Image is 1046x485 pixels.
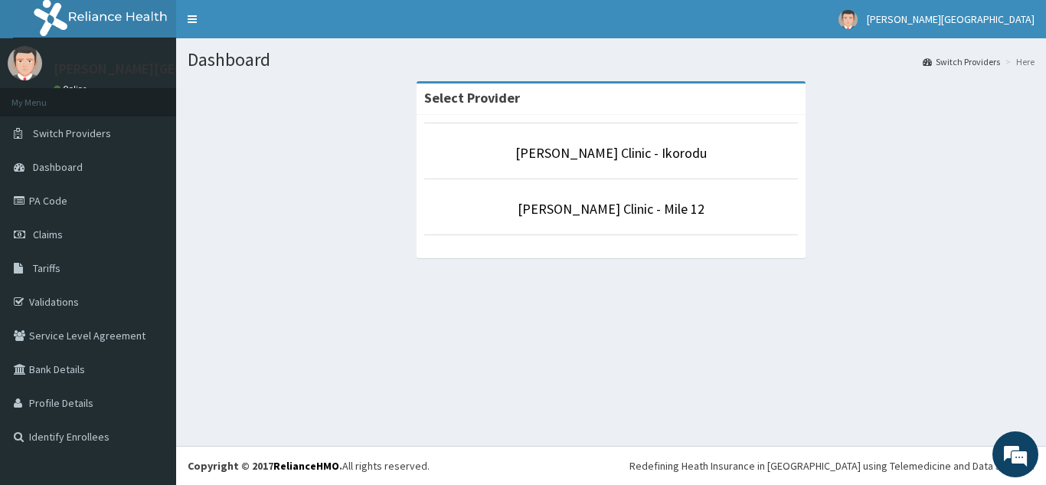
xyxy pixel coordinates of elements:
span: [PERSON_NAME][GEOGRAPHIC_DATA] [867,12,1035,26]
a: [PERSON_NAME] Clinic - Mile 12 [518,200,704,218]
a: Online [54,84,90,94]
li: Here [1002,55,1035,68]
span: Dashboard [33,160,83,174]
span: Tariffs [33,261,60,275]
strong: Select Provider [424,89,520,107]
a: Switch Providers [923,55,1000,68]
a: [PERSON_NAME] Clinic - Ikorodu [515,144,707,162]
h1: Dashboard [188,50,1035,70]
footer: All rights reserved. [176,446,1046,485]
p: [PERSON_NAME][GEOGRAPHIC_DATA] [54,62,280,76]
img: User Image [8,46,42,80]
span: Switch Providers [33,126,111,140]
div: Redefining Heath Insurance in [GEOGRAPHIC_DATA] using Telemedicine and Data Science! [629,458,1035,474]
strong: Copyright © 2017 . [188,459,342,473]
img: User Image [838,10,858,29]
span: Claims [33,228,63,241]
a: RelianceHMO [273,459,339,473]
